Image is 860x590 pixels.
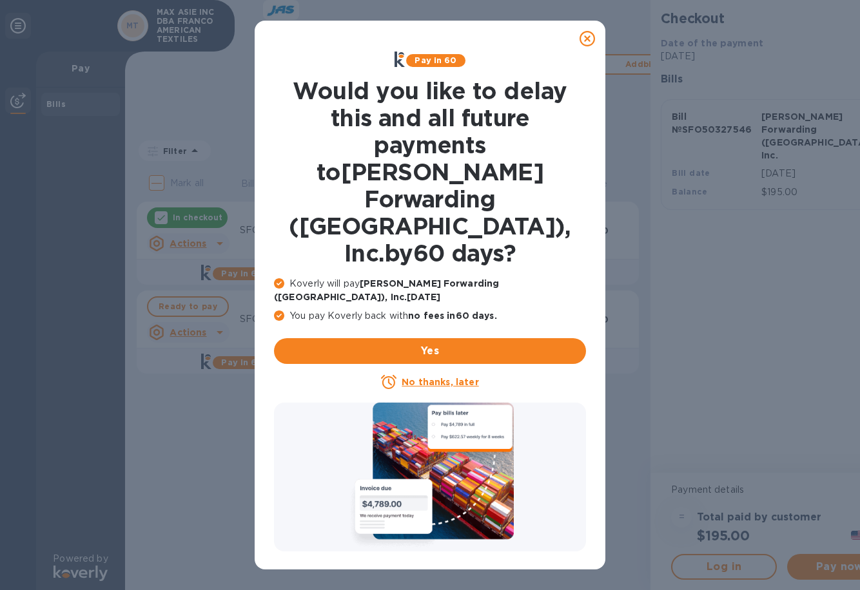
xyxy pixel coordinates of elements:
button: Yes [274,338,586,364]
b: Pay in 60 [415,55,456,65]
p: You pay Koverly back with [274,309,586,323]
p: Koverly will pay [274,277,586,304]
b: [PERSON_NAME] Forwarding ([GEOGRAPHIC_DATA]), Inc. [DATE] [274,278,499,302]
b: no fees in 60 days . [408,310,496,321]
u: No thanks, later [402,377,478,387]
h1: Would you like to delay this and all future payments to [PERSON_NAME] Forwarding ([GEOGRAPHIC_DAT... [274,77,586,267]
span: Yes [284,343,576,359]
